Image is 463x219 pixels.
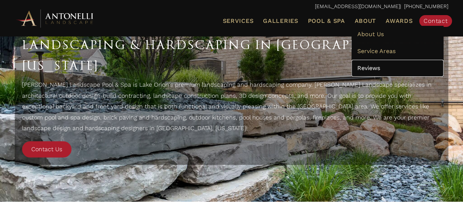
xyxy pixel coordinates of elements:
[351,43,443,60] a: Service Areas
[424,17,448,24] span: Contact
[308,17,345,24] span: Pool & Spa
[31,146,62,153] span: Contact Us
[15,8,96,28] img: Antonelli Horizontal Logo
[263,17,298,24] span: Galleries
[357,65,380,72] span: Reviews
[357,48,395,55] span: Service Areas
[222,18,253,24] span: Services
[22,79,441,138] p: [PERSON_NAME] Landscape Pool & Spa is Lake Orion's premium landscaping and hardscaping company. [...
[383,16,415,26] a: Awards
[351,16,379,26] a: About
[305,16,348,26] a: Pool & Spa
[351,26,443,43] a: About Us
[220,16,256,26] a: Services
[22,141,71,157] a: Contact Us
[260,16,301,26] a: Galleries
[22,34,441,76] h1: Landscaping & Hardscaping in [GEOGRAPHIC_DATA], [US_STATE]
[351,60,443,77] a: Reviews
[15,2,448,11] p: | [PHONE_NUMBER]
[357,31,383,38] span: About Us
[354,18,376,24] span: About
[386,17,413,24] span: Awards
[419,15,452,27] a: Contact
[315,3,400,9] a: [EMAIL_ADDRESS][DOMAIN_NAME]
